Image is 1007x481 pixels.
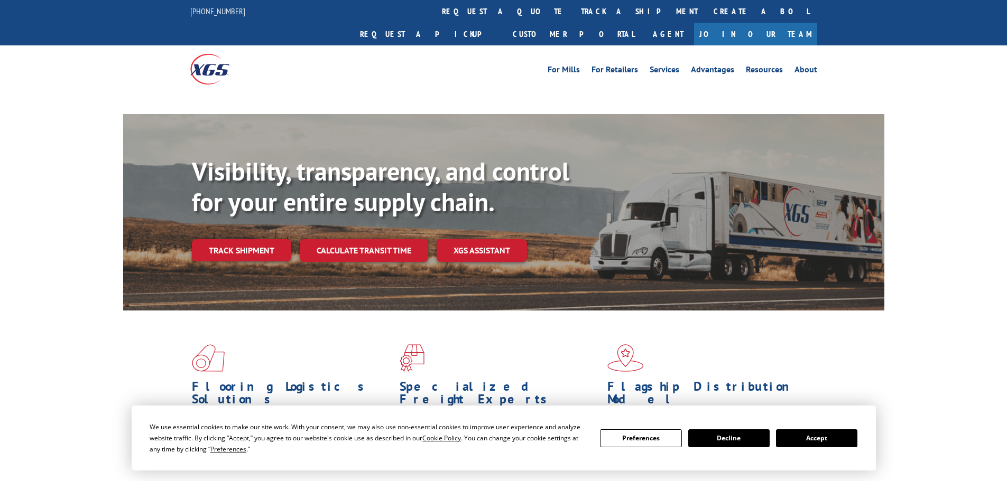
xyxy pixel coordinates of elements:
[190,6,245,16] a: [PHONE_NUMBER]
[192,239,291,261] a: Track shipment
[132,405,876,470] div: Cookie Consent Prompt
[688,429,770,447] button: Decline
[607,344,644,372] img: xgs-icon-flagship-distribution-model-red
[600,429,681,447] button: Preferences
[642,23,694,45] a: Agent
[150,421,587,455] div: We use essential cookies to make our site work. With your consent, we may also use non-essential ...
[300,239,428,262] a: Calculate transit time
[192,380,392,411] h1: Flooring Logistics Solutions
[794,65,817,77] a: About
[776,429,857,447] button: Accept
[400,344,424,372] img: xgs-icon-focused-on-flooring-red
[352,23,505,45] a: Request a pickup
[400,380,599,411] h1: Specialized Freight Experts
[192,155,569,218] b: Visibility, transparency, and control for your entire supply chain.
[192,344,225,372] img: xgs-icon-total-supply-chain-intelligence-red
[592,65,638,77] a: For Retailers
[607,380,807,411] h1: Flagship Distribution Model
[694,23,817,45] a: Join Our Team
[746,65,783,77] a: Resources
[505,23,642,45] a: Customer Portal
[548,65,580,77] a: For Mills
[210,445,246,454] span: Preferences
[422,433,461,442] span: Cookie Policy
[650,65,679,77] a: Services
[691,65,734,77] a: Advantages
[437,239,527,262] a: XGS ASSISTANT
